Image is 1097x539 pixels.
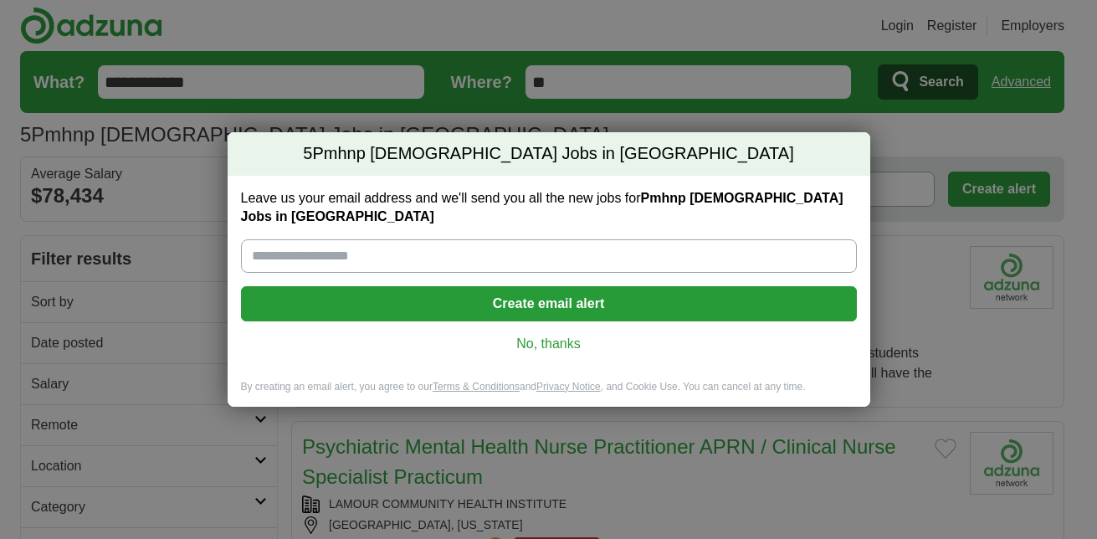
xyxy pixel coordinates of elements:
span: 5 [303,142,312,166]
a: No, thanks [254,335,843,353]
h2: Pmhnp [DEMOGRAPHIC_DATA] Jobs in [GEOGRAPHIC_DATA] [228,132,870,176]
div: By creating an email alert, you agree to our and , and Cookie Use. You can cancel at any time. [228,380,870,408]
a: Privacy Notice [536,381,601,393]
label: Leave us your email address and we'll send you all the new jobs for [241,189,857,226]
strong: Pmhnp [DEMOGRAPHIC_DATA] Jobs in [GEOGRAPHIC_DATA] [241,191,843,223]
button: Create email alert [241,286,857,321]
a: Terms & Conditions [433,381,520,393]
